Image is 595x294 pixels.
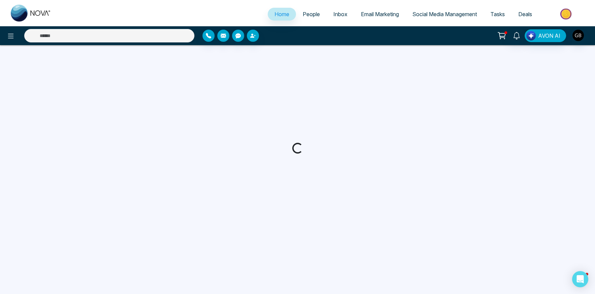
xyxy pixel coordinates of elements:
span: People [303,11,320,18]
img: Lead Flow [526,31,536,40]
a: Home [268,8,296,21]
a: Tasks [484,8,512,21]
span: Inbox [333,11,347,18]
img: User Avatar [572,30,584,41]
span: Home [274,11,289,18]
span: AVON AI [538,32,560,40]
span: Social Media Management [412,11,477,18]
a: Inbox [327,8,354,21]
span: Deals [518,11,532,18]
a: People [296,8,327,21]
span: Tasks [490,11,505,18]
img: Market-place.gif [542,6,591,22]
img: Nova CRM Logo [11,5,51,22]
a: Deals [512,8,539,21]
a: Social Media Management [406,8,484,21]
span: Email Marketing [361,11,399,18]
div: Open Intercom Messenger [572,271,588,287]
a: Email Marketing [354,8,406,21]
button: AVON AI [525,29,566,42]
